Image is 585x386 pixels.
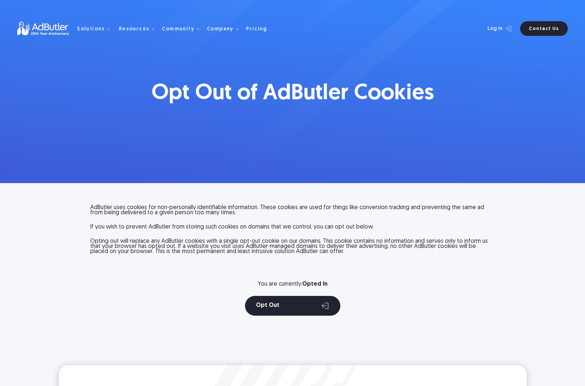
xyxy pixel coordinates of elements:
[302,281,328,287] span: Opted In
[246,25,273,32] a: Pricing
[77,27,105,32] div: Solutions
[90,205,495,215] p: AdButler uses cookies for non-personally identifiable information. These cookies are used for thi...
[246,27,267,32] div: Pricing
[90,239,495,254] p: Opting out will replace any AdButler cookies with a single opt-out cookie on our domains. This co...
[77,17,116,40] div: Solutions
[149,81,436,107] h1: Opt Out of AdButler Cookies
[90,282,495,287] p: You are currently:
[162,27,194,32] div: Community
[119,27,150,32] div: Resources
[520,21,568,36] a: Contact Us
[245,296,340,316] button: Opt Out
[207,27,234,32] div: Company
[90,224,495,230] p: If you wish to prevent AdButler from storing such cookies on domains that we control, you can opt...
[468,21,516,36] a: Log In
[162,17,205,40] div: Community
[207,17,245,40] div: Company
[119,17,161,40] div: Resources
